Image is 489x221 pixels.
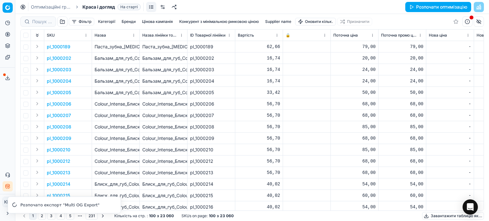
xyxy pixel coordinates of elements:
button: pl_1000213 [47,169,70,176]
strong: 23 060 [160,213,174,218]
div: 68,00 [381,135,423,142]
button: Go to previous page [20,212,28,220]
div: 56,70 [238,169,280,176]
span: Назва лінійки товарів [142,33,178,38]
div: 54,00 [381,181,423,187]
div: - [429,89,471,96]
p: Паста_зубна_[MEDICAL_DATA]_Triple_protection_Fresh&Minty_100_мл [95,44,137,50]
div: - [429,147,471,153]
div: 16,74 [238,78,280,84]
div: 68,00 [381,169,423,176]
button: pl_1000212 [47,158,70,164]
button: Expand [33,180,41,188]
div: 68,00 [333,101,376,107]
p: Colour_Intense_Блиск_для_губ__Jelly_Gloss_гдянець_відтінок_03_(шимер_персик)6_мл [95,147,137,153]
button: КM [3,197,13,207]
p: pl_1000209 [47,135,71,142]
button: Expand [33,100,41,107]
div: pl_1000216 [190,204,232,210]
button: Expand [33,157,41,165]
div: 16,74 [238,55,280,61]
div: 24,00 [333,78,376,84]
button: pl_1000214 [47,181,70,187]
div: pl_1000214 [190,181,232,187]
button: Фільтр [69,18,94,25]
div: 40,02 [238,192,280,199]
span: ID Товарної лінійки [190,33,225,38]
div: 60,00 [333,192,376,199]
p: Colour_Intense_Блиск_для_губ__Jelly_Gloss__глянець_відтінок_04_(шимер_рум'янець)_6_мл [95,135,137,142]
div: 68,00 [381,112,423,119]
div: Блиск_для_губ_Colour_Intense_Pop_Neon_[MEDICAL_DATA]_10_мл_(05_ягода) [142,181,185,187]
span: Кількість на стр. [114,213,145,218]
div: - [429,112,471,119]
button: Розпочати оптимізацію [405,2,471,12]
div: 68,00 [333,158,376,164]
div: 85,00 [333,124,376,130]
div: 79,00 [333,44,376,50]
button: Go to next page [99,212,107,220]
div: 50,00 [381,89,423,96]
div: 56,70 [238,135,280,142]
div: 68,00 [333,112,376,119]
div: 85,00 [381,124,423,130]
div: 24,00 [381,78,423,84]
div: - [429,169,471,176]
button: pl_1000202 [47,55,71,61]
div: Бальзам_для_губ_Colour_Intense_SOS_complex_5_г [142,89,185,96]
span: 🔒 [286,33,290,38]
div: pl_1000213 [190,169,232,176]
span: SKU [47,33,55,38]
p: Бальзам_для_губ_Colour_Intense_SOS_complex_5_г [95,89,137,96]
input: Пошук по SKU або назві [32,18,52,25]
div: 62,66 [238,44,280,50]
button: Expand [33,43,41,50]
div: 56,70 [238,124,280,130]
p: Colour_Intense_Блиск_для_губ__Jelly_Gloss_глянець_відтінок_08_(шимер_морозний)_6_мл [95,112,137,119]
div: Паста_зубна_[MEDICAL_DATA]_Triple_protection_Fresh&Minty_100_мл [142,44,185,50]
div: Colour_Intense_Блиск_для_губ__Jelly_Gloss_глянець_відтінок_13_(перець)_6_мл_ [142,158,185,164]
p: Блиск_для_губ_Colour_Intense_Pop_Neon_[MEDICAL_DATA]_10_мл_(04_цитрус) [95,192,137,199]
div: pl_1000208 [190,124,232,130]
div: - [429,101,471,107]
div: - [429,66,471,73]
p: Блиск_для_губ_Colour_Intense_Pop_Neon_[MEDICAL_DATA]_10_мл_(05_ягода) [95,181,137,187]
div: 68,00 [381,158,423,164]
div: Colour_Intense_Блиск_для_губ__Jelly_Gloss_глянець_відтінок_06_(шимер_рожевий)_6_мл [142,124,185,130]
button: pl_1000203 [47,66,71,73]
div: 54,00 [333,204,376,210]
nav: breadcrumb [31,4,141,10]
div: Open Intercom Messenger [463,199,478,215]
button: pl_1000207 [47,112,71,119]
div: 68,00 [333,135,376,142]
button: 5 [66,212,74,220]
span: Краса і доглядНа старті [82,4,141,10]
div: - [429,158,471,164]
div: 50,00 [333,89,376,96]
strong: 100 [209,213,216,218]
div: pl_1000205 [190,89,232,96]
span: Краса і догляд [82,4,115,10]
div: pl_1000215 [190,192,232,199]
p: Бальзам_для_губ_Colour_Intense_Balamce_5_г_(01_ваніль) [95,78,137,84]
div: 33,42 [238,89,280,96]
button: Expand [33,111,41,119]
span: Поточна промо ціна [381,33,417,38]
div: pl_1000204 [190,78,232,84]
div: 56,70 [238,112,280,119]
button: 1 [29,212,37,220]
div: Colour_Intense_Блиск_для_губ__Jelly_Gloss_глянець_відтінок_11_(голографік)_6_мл_ [142,169,185,176]
button: Призначити [337,18,372,25]
span: Вартість [238,33,254,38]
div: 40,02 [238,181,280,187]
button: Expand [33,66,41,73]
p: Colour_Intense_Блиск_для_губ__Jelly_Gloss_глянець_відтінок_11_(голографік)_6_мл_ [95,169,137,176]
button: Конкурент з мінімальною ринковою ціною [177,18,261,25]
button: Бренди [119,18,138,25]
p: pl_1000208 [47,124,71,130]
button: pl_1000210 [47,147,70,153]
div: : [114,213,174,218]
button: Expand [33,146,41,153]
